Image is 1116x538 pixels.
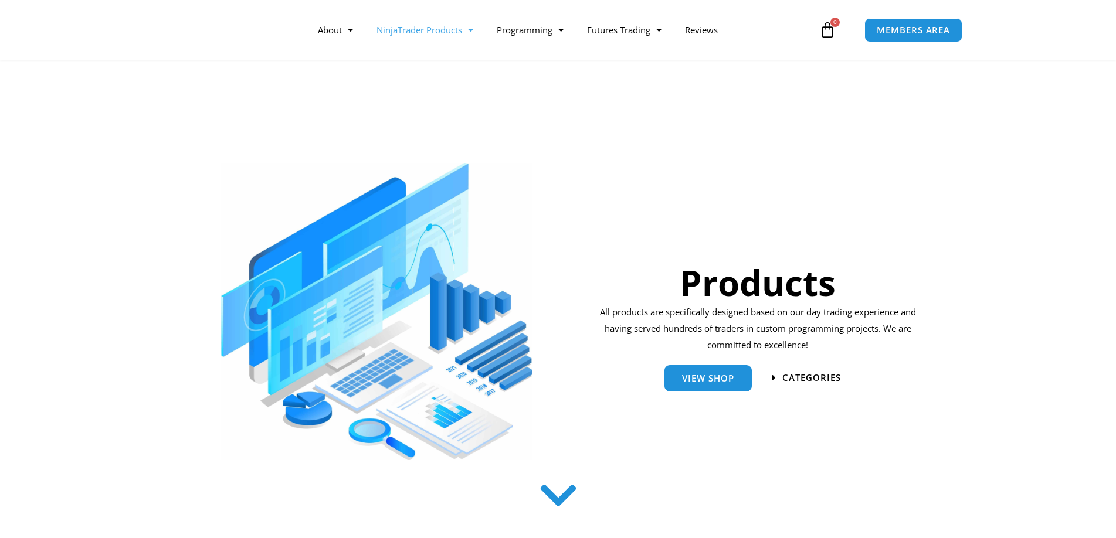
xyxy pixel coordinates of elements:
[365,16,485,43] a: NinjaTrader Products
[575,16,673,43] a: Futures Trading
[877,26,950,35] span: MEMBERS AREA
[673,16,730,43] a: Reviews
[596,258,920,307] h1: Products
[596,304,920,353] p: All products are specifically designed based on our day trading experience and having served hund...
[864,18,962,42] a: MEMBERS AREA
[221,163,532,460] img: ProductsSection scaled | Affordable Indicators – NinjaTrader
[802,13,853,47] a: 0
[782,373,841,382] span: categories
[664,365,752,391] a: View Shop
[306,16,816,43] nav: Menu
[682,374,734,383] span: View Shop
[306,16,365,43] a: About
[772,373,841,382] a: categories
[138,9,264,51] img: LogoAI | Affordable Indicators – NinjaTrader
[485,16,575,43] a: Programming
[830,18,840,27] span: 0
